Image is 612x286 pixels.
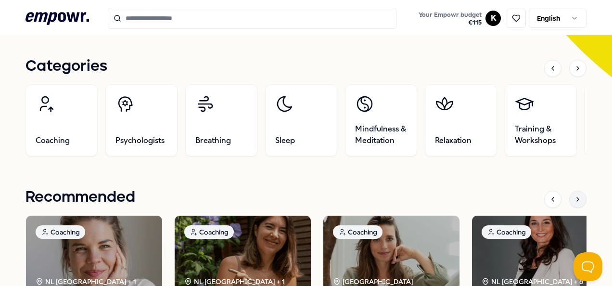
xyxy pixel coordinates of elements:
[505,84,577,156] a: Training & Workshops
[185,84,257,156] a: Breathing
[415,8,485,28] a: Your Empowr budget€115
[435,135,472,146] span: Relaxation
[419,11,482,19] span: Your Empowr budget
[419,19,482,26] span: € 115
[333,225,382,239] div: Coaching
[425,84,497,156] a: Relaxation
[25,84,98,156] a: Coaching
[108,8,396,29] input: Search for products, categories or subcategories
[36,225,85,239] div: Coaching
[515,123,567,146] span: Training & Workshops
[25,185,135,209] h1: Recommended
[195,135,231,146] span: Breathing
[275,135,295,146] span: Sleep
[482,225,531,239] div: Coaching
[355,123,407,146] span: Mindfulness & Meditation
[574,252,602,281] iframe: Help Scout Beacon - Open
[105,84,178,156] a: Psychologists
[345,84,417,156] a: Mindfulness & Meditation
[184,225,234,239] div: Coaching
[36,135,70,146] span: Coaching
[25,54,107,78] h1: Categories
[115,135,165,146] span: Psychologists
[265,84,337,156] a: Sleep
[485,11,501,26] button: K
[417,9,484,28] button: Your Empowr budget€115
